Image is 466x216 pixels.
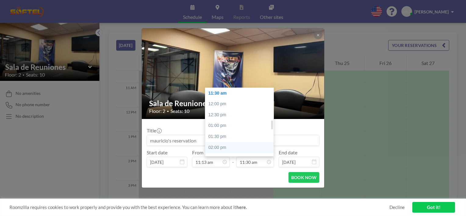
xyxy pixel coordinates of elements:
a: Decline [389,204,405,210]
div: 01:30 pm [205,131,277,142]
div: 02:30 pm [205,153,277,164]
label: Start date [147,149,167,156]
div: 12:00 pm [205,99,277,110]
div: 12:30 pm [205,110,277,121]
div: 02:00 pm [205,142,277,153]
span: - [232,152,234,165]
span: Seats: 10 [170,108,189,114]
label: From [192,149,203,156]
div: 01:00 pm [205,120,277,131]
input: mauricio's reservation [147,135,319,146]
a: Got it! [412,202,455,213]
h2: Sala de Reuniones [149,99,317,108]
div: 11:30 am [205,88,277,99]
span: • [167,109,169,113]
span: Roomzilla requires cookies to work properly and provide you with the best experience. You can lea... [9,204,389,210]
button: BOOK NOW [289,172,319,183]
label: End date [279,149,297,156]
span: Floor: 2 [149,108,165,114]
label: Title [147,128,161,134]
img: 537.jpeg [142,5,325,142]
a: here. [236,204,247,210]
